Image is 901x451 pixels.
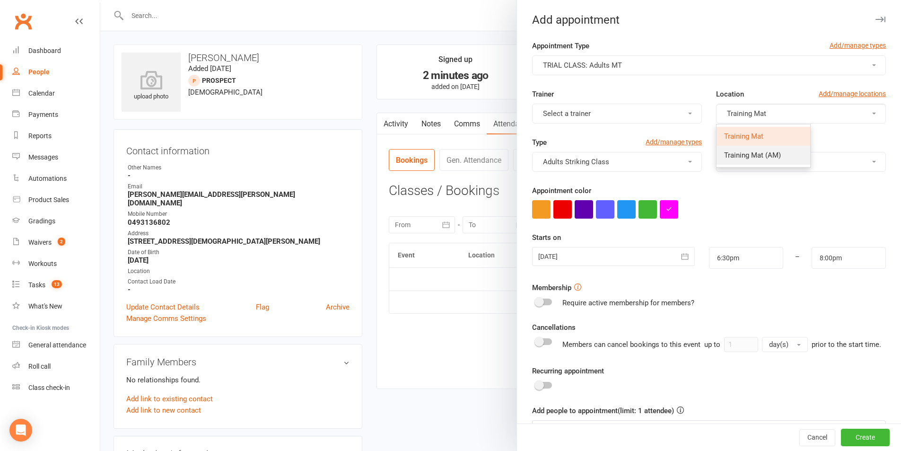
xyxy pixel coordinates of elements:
a: Tasks 13 [12,274,100,296]
span: (limit: 1 attendee) [618,407,684,415]
div: What's New [28,302,62,310]
button: Select a trainer [532,104,702,124]
a: Reports [12,125,100,147]
div: Calendar [28,89,55,97]
div: Workouts [28,260,57,267]
a: People [12,62,100,83]
a: Clubworx [11,9,35,33]
button: Create [841,429,890,446]
label: Cancellations [532,322,576,333]
div: Automations [28,175,67,182]
label: Recurring appointment [532,365,604,377]
a: Training Mat [717,127,810,146]
div: Tasks [28,281,45,289]
a: Automations [12,168,100,189]
button: day(s) [762,337,808,352]
button: Training Mat [716,104,886,124]
a: Gradings [12,211,100,232]
span: Training Mat [724,132,763,141]
a: Dashboard [12,40,100,62]
label: Trainer [532,88,554,100]
button: TRIAL CLASS: Adults MT [532,55,886,75]
a: Training Mat (AM) [717,146,810,165]
label: Appointment color [532,185,591,196]
div: Roll call [28,363,51,370]
span: Adults Striking Class [543,158,609,166]
div: General attendance [28,341,86,349]
span: 13 [52,280,62,288]
div: up to [704,337,808,352]
label: Add people to appointment [532,405,684,416]
div: Messages [28,153,58,161]
a: Waivers 2 [12,232,100,253]
div: Require active membership for members? [562,297,694,309]
a: Payments [12,104,100,125]
a: Add/manage types [830,40,886,51]
div: Payments [28,111,58,118]
a: Workouts [12,253,100,274]
span: day(s) [769,340,788,349]
label: Membership [532,282,571,293]
div: Dashboard [28,47,61,54]
div: Members can cancel bookings to this event [562,337,881,352]
a: Product Sales [12,189,100,211]
button: Adults Striking Class [532,152,702,172]
span: 2 [58,238,65,246]
span: Training Mat [727,109,766,118]
div: Add appointment [517,13,901,27]
button: Cancel [799,429,835,446]
a: Add/manage types [646,137,702,147]
a: Roll call [12,356,100,377]
a: Calendar [12,83,100,104]
div: Reports [28,132,52,140]
a: What's New [12,296,100,317]
input: Search and members and prospects [532,420,886,440]
div: Waivers [28,239,52,246]
div: Open Intercom Messenger [9,419,32,442]
div: Product Sales [28,196,69,203]
div: – [783,247,812,269]
div: Gradings [28,217,55,225]
label: Appointment Type [532,40,589,52]
a: Class kiosk mode [12,377,100,398]
span: Select a trainer [543,109,591,118]
a: Add/manage locations [819,88,886,99]
a: Messages [12,147,100,168]
span: TRIAL CLASS: Adults MT [543,61,622,70]
label: Location [716,88,744,100]
div: Class check-in [28,384,70,391]
a: General attendance kiosk mode [12,335,100,356]
span: Training Mat (AM) [724,151,781,159]
div: People [28,68,50,76]
span: prior to the start time. [812,340,881,349]
label: Type [532,137,547,148]
label: Starts on [532,232,561,243]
